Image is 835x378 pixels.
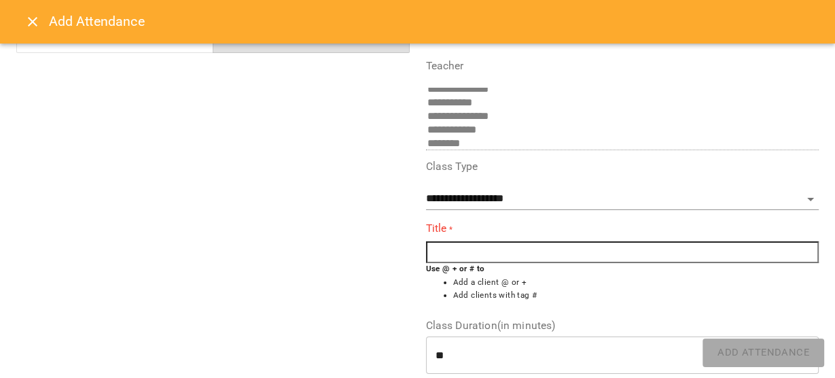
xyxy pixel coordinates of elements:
li: Add a client @ or + [453,276,819,290]
label: Class Type [426,161,819,172]
label: Class Duration(in minutes) [426,320,819,331]
button: Close [16,5,49,38]
b: Use @ + or # to [426,264,485,273]
label: Teacher [426,61,819,71]
label: Title [426,221,819,237]
li: Add clients with tag # [453,289,819,303]
h6: Add Attendance [49,11,819,32]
